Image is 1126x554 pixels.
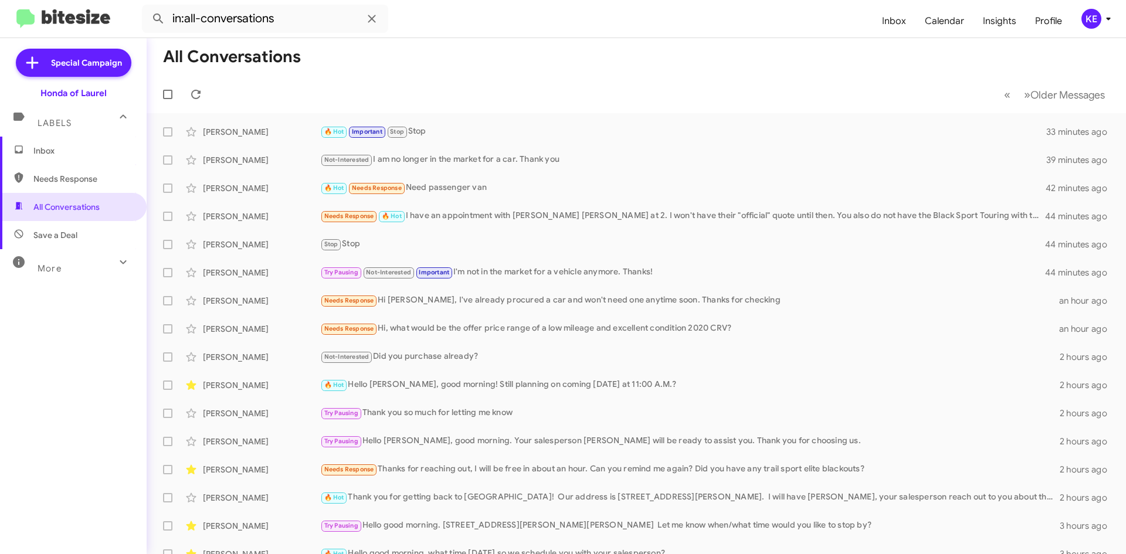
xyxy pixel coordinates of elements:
div: 44 minutes ago [1046,210,1117,222]
span: Needs Response [33,173,133,185]
span: Not-Interested [324,156,369,164]
span: Save a Deal [33,229,77,241]
a: Profile [1026,4,1071,38]
div: 3 hours ago [1060,520,1117,532]
div: [PERSON_NAME] [203,154,320,166]
span: » [1024,87,1030,102]
div: Need passenger van [320,181,1046,195]
div: Hi, what would be the offer price range of a low mileage and excellent condition 2020 CRV? [320,322,1059,335]
div: 44 minutes ago [1046,239,1117,250]
div: 39 minutes ago [1046,154,1117,166]
div: Honda of Laurel [40,87,107,99]
span: Stop [324,240,338,248]
div: 2 hours ago [1060,436,1117,447]
span: Important [419,268,449,276]
div: [PERSON_NAME] [203,295,320,307]
div: [PERSON_NAME] [203,182,320,194]
div: KE [1081,9,1101,29]
div: [PERSON_NAME] [203,126,320,138]
div: [PERSON_NAME] [203,267,320,278]
span: Try Pausing [324,437,358,445]
div: 42 minutes ago [1046,182,1117,194]
div: an hour ago [1059,323,1117,335]
div: an hour ago [1059,295,1117,307]
span: Needs Response [324,212,374,220]
span: All Conversations [33,201,100,213]
div: Thanks for reaching out, I will be free in about an hour. Can you remind me again? Did you have a... [320,463,1060,476]
button: Next [1017,83,1112,107]
div: Hello [PERSON_NAME], good morning. Your salesperson [PERSON_NAME] will be ready to assist you. Th... [320,434,1060,448]
button: Previous [997,83,1018,107]
div: [PERSON_NAME] [203,351,320,363]
a: Special Campaign [16,49,131,77]
span: 🔥 Hot [382,212,402,220]
a: Inbox [873,4,915,38]
span: Needs Response [324,297,374,304]
span: Special Campaign [51,57,122,69]
div: [PERSON_NAME] [203,492,320,504]
div: [PERSON_NAME] [203,239,320,250]
div: [PERSON_NAME] [203,520,320,532]
span: Needs Response [324,465,374,473]
div: 33 minutes ago [1046,126,1117,138]
div: Hello good morning. [STREET_ADDRESS][PERSON_NAME][PERSON_NAME] Let me know when/what time would y... [320,519,1060,532]
span: 🔥 Hot [324,494,344,501]
span: Not-Interested [324,353,369,361]
input: Search [142,5,388,33]
div: 2 hours ago [1060,407,1117,419]
button: KE [1071,9,1113,29]
div: 44 minutes ago [1046,267,1117,278]
div: [PERSON_NAME] [203,210,320,222]
div: I am no longer in the market for a car. Thank you [320,153,1046,166]
span: Important [352,128,382,135]
span: 🔥 Hot [324,381,344,389]
span: 🔥 Hot [324,128,344,135]
span: Try Pausing [324,268,358,276]
span: Labels [38,118,72,128]
span: Try Pausing [324,522,358,529]
span: Try Pausing [324,409,358,417]
div: 2 hours ago [1060,464,1117,475]
div: I'm not in the market for a vehicle anymore. Thanks! [320,266,1046,279]
a: Calendar [915,4,974,38]
div: Hi [PERSON_NAME], I've already procured a car and won't need one anytime soon. Thanks for checking [320,294,1059,307]
span: Older Messages [1030,89,1105,101]
span: Not-Interested [366,268,411,276]
span: More [38,263,62,274]
h1: All Conversations [163,47,301,66]
div: Hello [PERSON_NAME], good morning! Still planning on coming [DATE] at 11:00 A.M.? [320,378,1060,392]
span: Needs Response [324,325,374,332]
div: 2 hours ago [1060,379,1117,391]
div: Stop [320,125,1046,138]
div: 2 hours ago [1060,351,1117,363]
div: [PERSON_NAME] [203,407,320,419]
span: 🔥 Hot [324,184,344,192]
div: [PERSON_NAME] [203,379,320,391]
span: Stop [390,128,404,135]
div: [PERSON_NAME] [203,436,320,447]
div: 2 hours ago [1060,492,1117,504]
nav: Page navigation example [998,83,1112,107]
div: Did you purchase already? [320,350,1060,363]
span: « [1004,87,1010,102]
div: Thank you for getting back to [GEOGRAPHIC_DATA]! Our address is [STREET_ADDRESS][PERSON_NAME]. I ... [320,491,1060,504]
div: I have an appointment with [PERSON_NAME] [PERSON_NAME] at 2. I won't have their "official" quote ... [320,209,1046,223]
span: Needs Response [352,184,402,192]
div: [PERSON_NAME] [203,323,320,335]
a: Insights [974,4,1026,38]
div: Stop [320,237,1046,251]
div: Thank you so much for letting me know [320,406,1060,420]
div: [PERSON_NAME] [203,464,320,475]
span: Inbox [33,145,133,157]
